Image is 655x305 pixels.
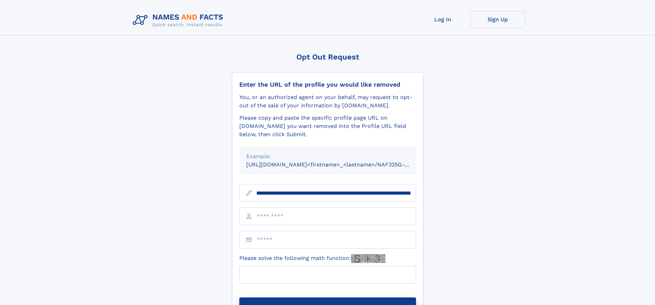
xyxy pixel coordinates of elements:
[239,93,416,110] div: You, or an authorized agent on your behalf, may request to opt-out of the sale of your informatio...
[246,152,409,161] div: Example:
[130,11,229,30] img: Logo Names and Facts
[232,53,423,61] div: Opt Out Request
[239,81,416,88] div: Enter the URL of the profile you would like removed
[239,114,416,139] div: Please copy and paste the specific profile page URL on [DOMAIN_NAME] you want removed into the Pr...
[246,161,429,168] small: [URL][DOMAIN_NAME]<firstname>_<lastname>/NAF325G-xxxxxxxx
[415,11,470,28] a: Log In
[470,11,525,28] a: Sign Up
[239,254,385,263] label: Please solve the following math function:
